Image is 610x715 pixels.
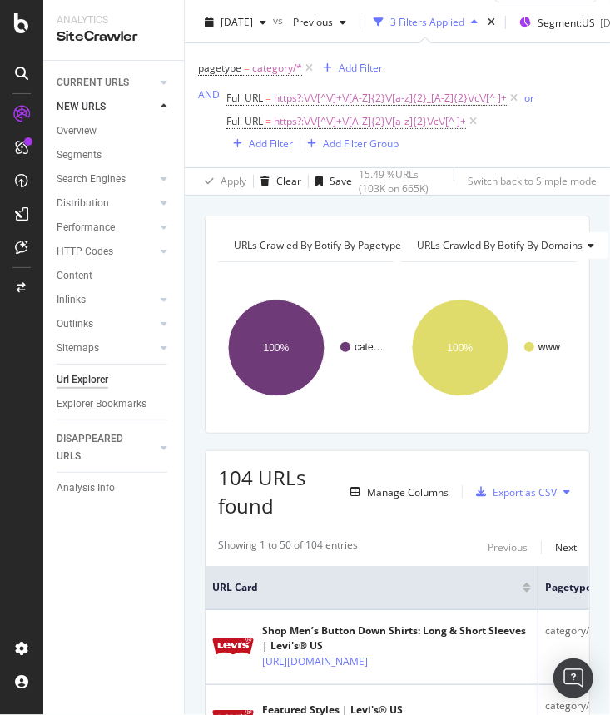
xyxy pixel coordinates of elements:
[212,638,254,656] img: main image
[57,291,86,309] div: Inlinks
[323,137,399,151] div: Add Filter Group
[212,580,518,595] span: URL Card
[330,174,352,188] div: Save
[57,171,156,188] a: Search Engines
[538,341,560,353] text: www
[274,87,507,110] span: https?:\/\/[^\/]+\/[A-Z]{2}\/[a-z]{2}_[A-Z]{2}\/c\/[^ ]+
[57,371,172,389] a: Url Explorer
[339,61,383,75] div: Add Filter
[226,114,263,128] span: Full URL
[57,315,93,333] div: Outlinks
[555,538,577,558] button: Next
[198,61,241,75] span: pagetype
[57,267,92,285] div: Content
[57,146,102,164] div: Segments
[553,658,593,698] div: Open Intercom Messenger
[221,174,246,188] div: Apply
[488,538,528,558] button: Previous
[198,168,246,195] button: Apply
[265,114,271,128] span: =
[244,61,250,75] span: =
[57,74,156,92] a: CURRENT URLS
[254,168,301,195] button: Clear
[274,110,466,133] span: https?:\/\/[^\/]+\/[A-Z]{2}\/[a-z]{2}\/c\/[^ ]+
[469,479,557,505] button: Export as CSV
[390,15,464,29] div: 3 Filters Applied
[524,90,534,106] button: or
[198,87,220,102] button: AND
[468,174,597,188] div: Switch back to Simple mode
[249,137,293,151] div: Add Filter
[57,122,97,140] div: Overview
[252,57,302,80] span: category/*
[57,340,99,357] div: Sitemaps
[57,219,156,236] a: Performance
[57,315,156,333] a: Outlinks
[447,342,473,354] text: 100%
[57,195,156,212] a: Distribution
[57,479,172,497] a: Analysis Info
[418,238,583,252] span: URLs Crawled By Botify By domains
[316,58,383,78] button: Add Filter
[414,232,608,259] h4: URLs Crawled By Botify By domains
[57,395,172,413] a: Explorer Bookmarks
[218,538,358,558] div: Showing 1 to 50 of 104 entries
[286,9,353,36] button: Previous
[262,623,531,653] div: Shop Men’s Button Down Shirts: Long & Short Sleeves | Levi's® US
[57,219,115,236] div: Performance
[524,91,534,105] div: or
[218,464,305,519] span: 104 URLs found
[57,371,108,389] div: Url Explorer
[276,174,301,188] div: Clear
[309,168,352,195] button: Save
[359,167,447,196] div: 15.49 % URLs ( 103K on 665K )
[264,342,290,354] text: 100%
[493,485,557,499] div: Export as CSV
[545,580,592,595] span: pagetype
[538,16,595,30] span: Segment: US
[57,267,172,285] a: Content
[226,134,293,154] button: Add Filter
[286,15,333,29] span: Previous
[355,341,384,353] text: cate…
[57,98,106,116] div: NEW URLS
[57,195,109,212] div: Distribution
[57,340,156,357] a: Sitemaps
[57,98,156,116] a: NEW URLS
[265,91,271,105] span: =
[57,243,156,261] a: HTTP Codes
[57,430,141,465] div: DISAPPEARED URLS
[57,13,171,27] div: Analytics
[57,243,113,261] div: HTTP Codes
[57,395,146,413] div: Explorer Bookmarks
[198,9,273,36] button: [DATE]
[367,485,449,499] div: Manage Columns
[231,232,426,259] h4: URLs Crawled By Botify By pagetype
[57,479,115,497] div: Analysis Info
[57,74,129,92] div: CURRENT URLS
[226,91,263,105] span: Full URL
[484,14,498,31] div: times
[488,540,528,554] div: Previous
[57,146,172,164] a: Segments
[300,134,399,154] button: Add Filter Group
[218,276,394,420] svg: A chart.
[234,238,401,252] span: URLs Crawled By Botify By pagetype
[273,13,286,27] span: vs
[344,482,449,502] button: Manage Columns
[367,9,484,36] button: 3 Filters Applied
[57,27,171,47] div: SiteCrawler
[402,276,578,420] svg: A chart.
[57,291,156,309] a: Inlinks
[555,540,577,554] div: Next
[57,122,172,140] a: Overview
[221,15,253,29] span: 2025 Sep. 18th
[262,653,368,670] a: [URL][DOMAIN_NAME]
[57,430,156,465] a: DISAPPEARED URLS
[461,168,597,195] button: Switch back to Simple mode
[57,171,126,188] div: Search Engines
